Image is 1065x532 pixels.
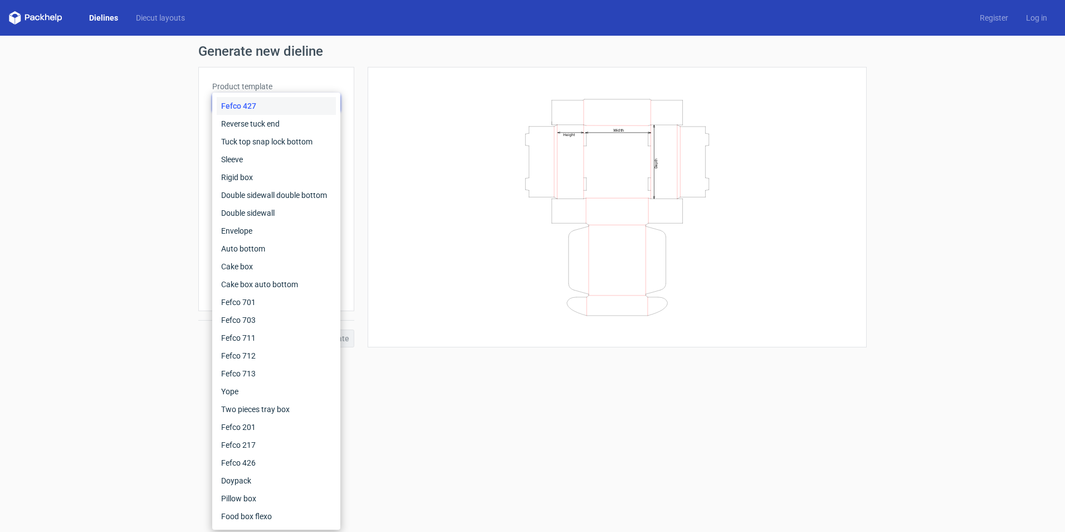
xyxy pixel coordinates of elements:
div: Fefco 217 [217,436,336,454]
div: Pillow box [217,490,336,507]
div: Fefco 712 [217,347,336,365]
div: Yope [217,383,336,400]
div: Cake box auto bottom [217,275,336,293]
div: Tuck top snap lock bottom [217,133,336,151]
div: Reverse tuck end [217,115,336,133]
div: Cake box [217,258,336,275]
div: Fefco 701 [217,293,336,311]
a: Register [971,12,1017,23]
div: Fefco 427 [217,97,336,115]
text: Depth [654,158,658,168]
div: Double sidewall [217,204,336,222]
a: Log in [1017,12,1056,23]
h1: Generate new dieline [198,45,867,58]
label: Product template [212,81,340,92]
div: Auto bottom [217,240,336,258]
text: Height [563,132,575,137]
a: Dielines [80,12,127,23]
div: Sleeve [217,151,336,168]
div: Rigid box [217,168,336,186]
div: Fefco 426 [217,454,336,472]
text: Width [613,127,624,132]
div: Food box flexo [217,507,336,525]
div: Two pieces tray box [217,400,336,418]
div: Fefco 703 [217,311,336,329]
div: Double sidewall double bottom [217,186,336,204]
div: Envelope [217,222,336,240]
div: Fefco 711 [217,329,336,347]
div: Doypack [217,472,336,490]
a: Diecut layouts [127,12,194,23]
div: Fefco 713 [217,365,336,383]
div: Fefco 201 [217,418,336,436]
